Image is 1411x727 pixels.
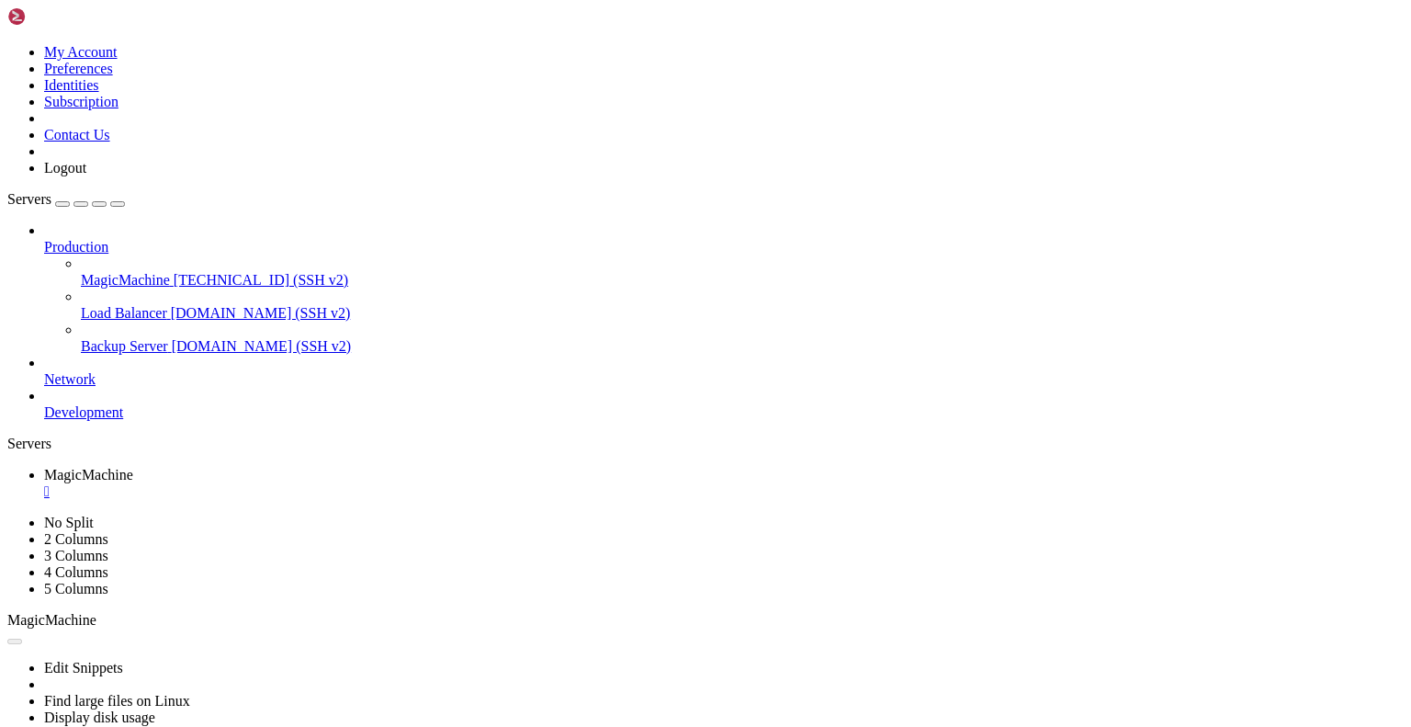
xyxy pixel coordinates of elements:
span: Servers [7,191,51,207]
a: 2 Columns [44,531,108,547]
a: Load Balancer [DOMAIN_NAME] (SSH v2) [81,305,1404,322]
span: [DOMAIN_NAME] (SSH v2) [172,338,352,354]
a: Logout [44,160,86,176]
a: No Split [44,515,94,530]
li: Production [44,222,1404,355]
a: Network [44,371,1404,388]
a: 5 Columns [44,581,108,596]
span: [TECHNICAL_ID] (SSH v2) [174,272,348,288]
li: Backup Server [DOMAIN_NAME] (SSH v2) [81,322,1404,355]
span: Load Balancer [81,305,167,321]
span: MagicMachine [81,272,170,288]
a: Subscription [44,94,119,109]
a: 4 Columns [44,564,108,580]
li: Development [44,388,1404,421]
span: Backup Server [81,338,168,354]
a: Servers [7,191,125,207]
a: Preferences [44,61,113,76]
li: Network [44,355,1404,388]
li: Load Balancer [DOMAIN_NAME] (SSH v2) [81,289,1404,322]
div: Servers [7,436,1404,452]
span: Production [44,239,108,255]
a:  [44,483,1404,500]
a: Display disk usage [44,710,155,725]
span: [DOMAIN_NAME] (SSH v2) [171,305,351,321]
a: Production [44,239,1404,256]
a: Contact Us [44,127,110,142]
a: Development [44,404,1404,421]
img: Shellngn [7,7,113,26]
a: MagicMachine [44,467,1404,500]
span: MagicMachine [7,612,96,628]
a: Edit Snippets [44,660,123,676]
a: My Account [44,44,118,60]
a: MagicMachine [TECHNICAL_ID] (SSH v2) [81,272,1404,289]
span: MagicMachine [44,467,133,483]
span: Development [44,404,123,420]
a: Backup Server [DOMAIN_NAME] (SSH v2) [81,338,1404,355]
a: Find large files on Linux [44,693,190,709]
a: Identities [44,77,99,93]
li: MagicMachine [TECHNICAL_ID] (SSH v2) [81,256,1404,289]
a: 3 Columns [44,548,108,563]
span: Network [44,371,96,387]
